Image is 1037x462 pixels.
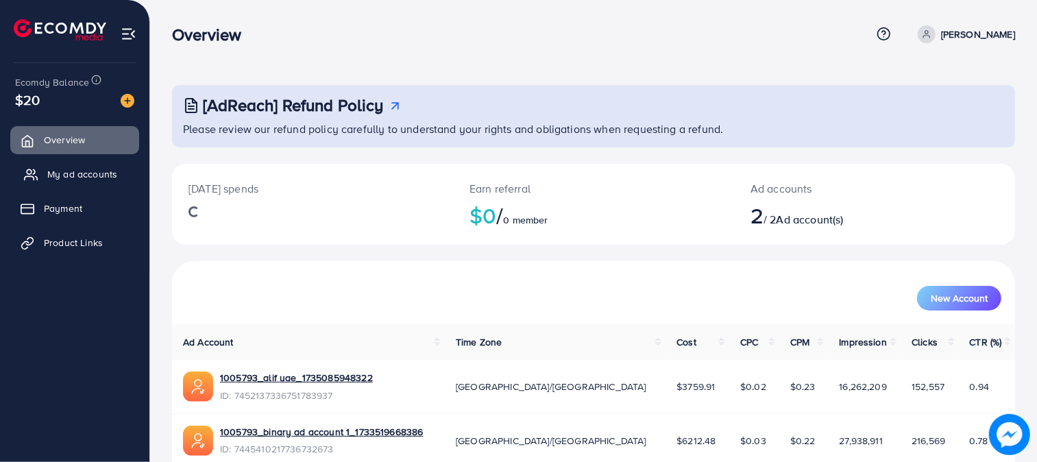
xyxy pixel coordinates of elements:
span: 0 member [504,213,548,227]
a: My ad accounts [10,160,139,188]
span: Ad account(s) [777,212,844,227]
span: $0.02 [740,380,766,393]
span: 2 [751,199,764,231]
span: [GEOGRAPHIC_DATA]/[GEOGRAPHIC_DATA] [456,380,646,393]
span: $6212.48 [676,434,716,448]
span: CPM [790,335,809,349]
p: Earn referral [469,180,718,197]
a: Overview [10,126,139,154]
a: Payment [10,195,139,222]
img: image [121,94,134,108]
span: Product Links [44,236,103,250]
img: image [989,414,1030,455]
span: 152,557 [912,380,944,393]
span: $20 [15,90,40,110]
span: 0.94 [970,380,990,393]
a: Product Links [10,229,139,256]
h2: $0 [469,202,718,228]
span: Impression [839,335,887,349]
p: [DATE] spends [188,180,437,197]
span: Ad Account [183,335,234,349]
p: Please review our refund policy carefully to understand your rights and obligations when requesti... [183,121,1007,137]
span: ID: 7445410217736732673 [220,442,424,456]
span: [GEOGRAPHIC_DATA]/[GEOGRAPHIC_DATA] [456,434,646,448]
span: / [496,199,503,231]
span: Ecomdy Balance [15,75,89,89]
span: Payment [44,202,82,215]
span: CPC [740,335,758,349]
span: Time Zone [456,335,502,349]
span: 216,569 [912,434,945,448]
span: New Account [931,293,988,303]
span: $3759.91 [676,380,715,393]
button: New Account [917,286,1001,311]
span: CTR (%) [970,335,1002,349]
span: Clicks [912,335,938,349]
a: 1005793_alif uae_1735085948322 [220,371,373,385]
span: $0.03 [740,434,766,448]
span: 27,938,911 [839,434,883,448]
img: menu [121,26,136,42]
img: logo [14,19,106,40]
span: Cost [676,335,696,349]
h3: [AdReach] Refund Policy [203,95,384,115]
span: My ad accounts [47,167,117,181]
a: [PERSON_NAME] [912,25,1015,43]
h3: Overview [172,25,252,45]
a: 1005793_binary ad account 1_1733519668386 [220,425,424,439]
span: Overview [44,133,85,147]
h2: / 2 [751,202,929,228]
p: [PERSON_NAME] [941,26,1015,42]
span: $0.22 [790,434,816,448]
img: ic-ads-acc.e4c84228.svg [183,372,213,402]
span: $0.23 [790,380,816,393]
p: Ad accounts [751,180,929,197]
img: ic-ads-acc.e4c84228.svg [183,426,213,456]
span: ID: 7452137336751783937 [220,389,373,402]
span: 0.78 [970,434,988,448]
span: 16,262,209 [839,380,887,393]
